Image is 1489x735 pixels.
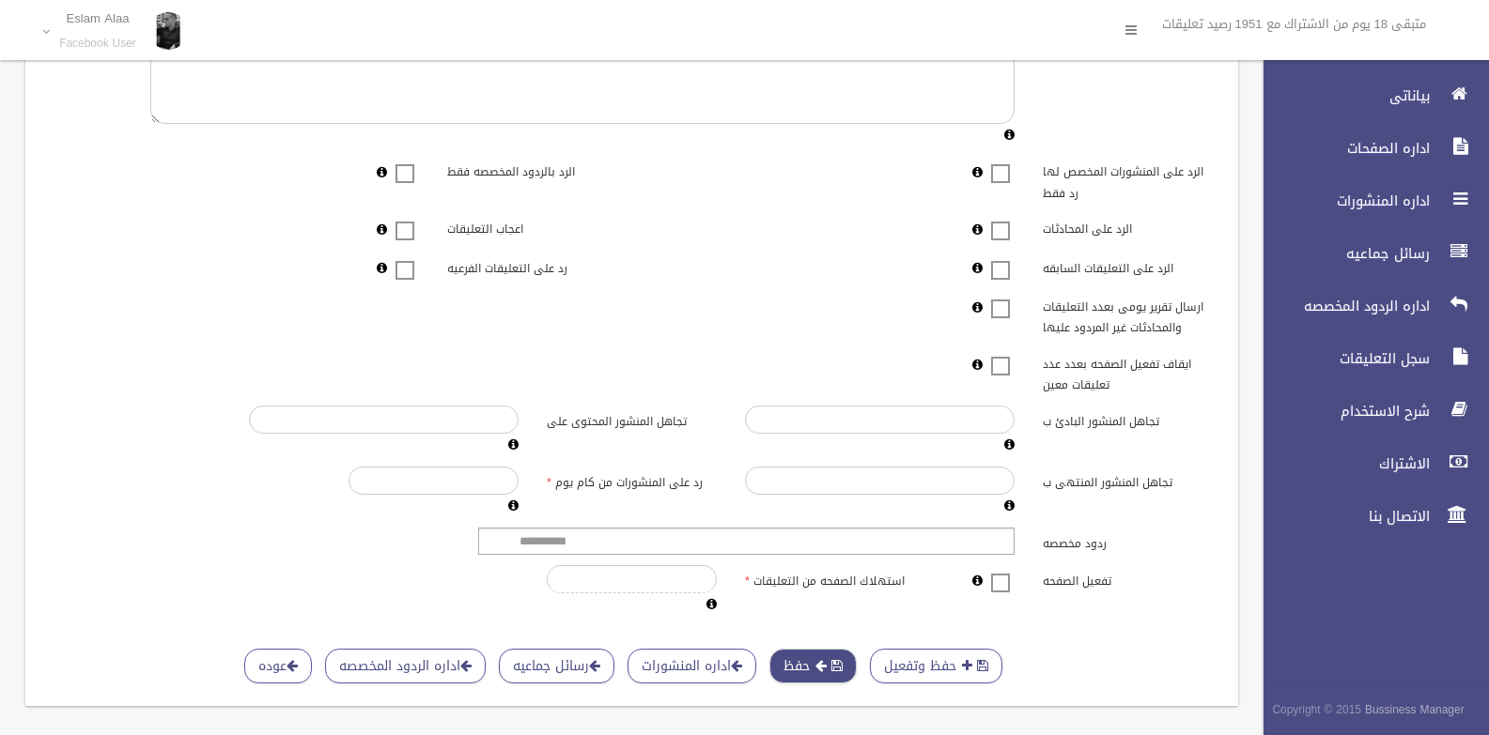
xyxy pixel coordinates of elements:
label: تجاهل المنشور البادئ ب [1029,406,1227,432]
label: تجاهل المنشور المحتوى على [533,406,731,432]
a: اداره الردود المخصصه [325,649,486,683]
a: عوده [244,649,312,683]
a: الاشتراك [1248,443,1489,484]
span: رسائل جماعيه [1248,244,1435,263]
a: سجل التعليقات [1248,338,1489,379]
span: اداره الصفحات [1248,139,1435,158]
button: حفظ [769,649,857,683]
strong: Bussiness Manager [1365,699,1465,720]
span: بياناتى [1248,86,1435,105]
a: شرح الاستخدام [1248,390,1489,432]
span: اداره الردود المخصصه [1248,297,1435,315]
a: اداره الصفحات [1248,128,1489,169]
span: الاتصال بنا [1248,507,1435,526]
a: اداره المنشورات [1248,180,1489,222]
a: الاتصال بنا [1248,496,1489,537]
button: حفظ وتفعيل [870,649,1002,683]
label: ردود مخصصه [1029,528,1227,554]
label: تجاهل المنشور المنتهى ب [1029,467,1227,493]
span: الاشتراك [1248,454,1435,473]
label: الرد على المنشورات المخصص لها رد فقط [1029,157,1227,204]
label: اعجاب التعليقات [433,214,631,240]
label: الرد بالردود المخصصه فقط [433,157,631,183]
small: Facebook User [59,37,136,51]
label: ارسال تقرير يومى بعدد التعليقات والمحادثات غير المردود عليها [1029,292,1227,339]
a: رسائل جماعيه [499,649,614,683]
a: اداره الردود المخصصه [1248,285,1489,327]
label: الرد على التعليقات السابقه [1029,253,1227,279]
label: تفعيل الصفحه [1029,565,1227,591]
label: رد على التعليقات الفرعيه [433,253,631,279]
a: رسائل جماعيه [1248,233,1489,274]
span: سجل التعليقات [1248,349,1435,368]
label: ايقاف تفعيل الصفحه بعدد عدد تعليقات معين [1029,348,1227,395]
span: اداره المنشورات [1248,191,1435,210]
span: Copyright © 2015 [1272,699,1361,720]
label: الرد على المحادثات [1029,214,1227,240]
span: شرح الاستخدام [1248,402,1435,421]
p: Eslam Alaa [59,11,136,25]
a: اداره المنشورات [628,649,756,683]
a: بياناتى [1248,75,1489,116]
label: استهلاك الصفحه من التعليقات [731,565,929,591]
label: رد على المنشورات من كام يوم [533,467,731,493]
